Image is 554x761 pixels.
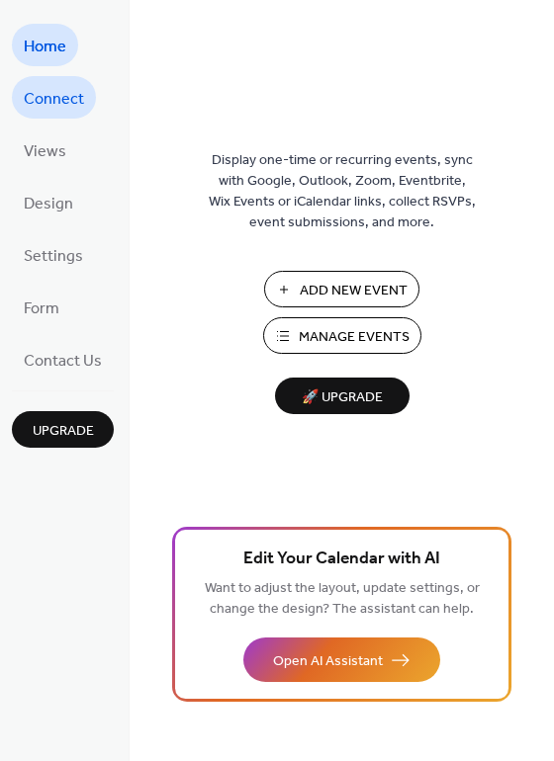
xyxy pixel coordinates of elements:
[12,128,78,171] a: Views
[24,346,102,377] span: Contact Us
[12,181,85,223] a: Design
[24,294,59,324] span: Form
[264,271,419,307] button: Add New Event
[287,384,398,411] span: 🚀 Upgrade
[275,378,410,414] button: 🚀 Upgrade
[24,136,66,167] span: Views
[299,327,410,348] span: Manage Events
[12,233,95,276] a: Settings
[205,575,480,623] span: Want to adjust the layout, update settings, or change the design? The assistant can help.
[12,286,71,328] a: Form
[12,338,114,380] a: Contact Us
[12,411,114,448] button: Upgrade
[209,150,476,233] span: Display one-time or recurring events, sync with Google, Outlook, Zoom, Eventbrite, Wix Events or ...
[273,651,383,672] span: Open AI Assistant
[12,76,96,119] a: Connect
[243,546,440,573] span: Edit Your Calendar with AI
[24,241,83,272] span: Settings
[263,317,421,354] button: Manage Events
[243,637,440,682] button: Open AI Assistant
[24,32,66,62] span: Home
[24,189,73,219] span: Design
[12,24,78,66] a: Home
[33,421,94,442] span: Upgrade
[24,84,84,115] span: Connect
[300,281,408,301] span: Add New Event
